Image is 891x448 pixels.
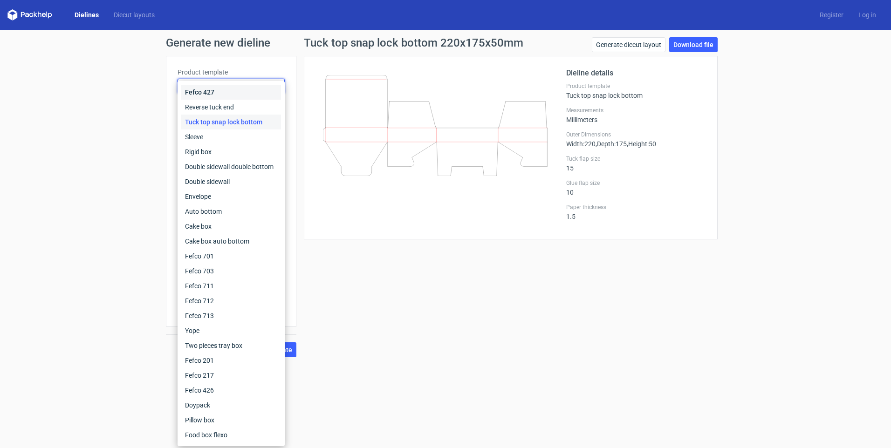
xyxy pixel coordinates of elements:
[304,37,523,48] h1: Tuck top snap lock bottom 220x175x50mm
[566,204,706,211] label: Paper thickness
[181,398,281,413] div: Doypack
[181,189,281,204] div: Envelope
[181,413,281,428] div: Pillow box
[851,10,884,20] a: Log in
[166,37,725,48] h1: Generate new dieline
[67,10,106,20] a: Dielines
[181,428,281,442] div: Food box flexo
[566,155,706,163] label: Tuck flap size
[566,82,706,90] label: Product template
[181,219,281,234] div: Cake box
[181,249,281,264] div: Fefco 701
[181,308,281,323] div: Fefco 713
[669,37,718,52] a: Download file
[181,129,281,144] div: Sleeve
[566,68,706,79] h2: Dieline details
[181,278,281,293] div: Fefco 711
[178,68,285,77] label: Product template
[181,85,281,100] div: Fefco 427
[566,179,706,187] label: Glue flap size
[181,293,281,308] div: Fefco 712
[566,131,706,138] label: Outer Dimensions
[566,179,706,196] div: 10
[181,338,281,353] div: Two pieces tray box
[592,37,665,52] a: Generate diecut layout
[181,115,281,129] div: Tuck top snap lock bottom
[181,353,281,368] div: Fefco 201
[566,107,706,123] div: Millimeters
[566,82,706,99] div: Tuck top snap lock bottom
[181,159,281,174] div: Double sidewall double bottom
[566,204,706,220] div: 1.5
[812,10,851,20] a: Register
[181,234,281,249] div: Cake box auto bottom
[106,10,162,20] a: Diecut layouts
[181,383,281,398] div: Fefco 426
[566,155,706,172] div: 15
[181,368,281,383] div: Fefco 217
[181,174,281,189] div: Double sidewall
[181,264,281,278] div: Fefco 703
[627,140,656,148] span: , Height : 50
[566,107,706,114] label: Measurements
[181,323,281,338] div: Yope
[181,144,281,159] div: Rigid box
[596,140,627,148] span: , Depth : 175
[181,204,281,219] div: Auto bottom
[566,140,596,148] span: Width : 220
[181,100,281,115] div: Reverse tuck end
